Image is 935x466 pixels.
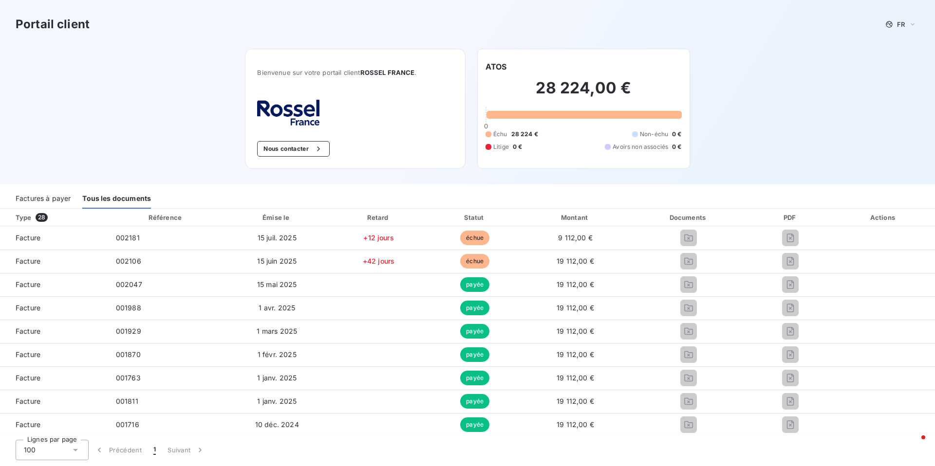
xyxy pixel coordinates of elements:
[255,420,299,429] span: 10 déc. 2024
[360,69,415,76] span: ROSSEL FRANCE
[8,396,100,406] span: Facture
[226,213,328,222] div: Émise le
[460,371,489,385] span: payée
[8,280,100,289] span: Facture
[116,374,141,382] span: 001763
[8,303,100,313] span: Facture
[363,233,393,242] span: +12 jours
[557,304,594,312] span: 19 112,00 €
[493,130,507,139] span: Échu
[116,327,141,335] span: 001929
[153,445,156,455] span: 1
[16,16,90,33] h3: Portail client
[558,233,593,242] span: 9 112,00 €
[460,417,489,432] span: payée
[460,394,489,409] span: payée
[557,350,594,358] span: 19 112,00 €
[24,445,36,455] span: 100
[16,188,71,209] div: Factures à payer
[460,277,489,292] span: payée
[8,373,100,383] span: Facture
[486,78,682,108] h2: 28 224,00 €
[513,143,522,151] span: 0 €
[257,69,453,76] span: Bienvenue sur votre portail client .
[10,213,106,222] div: Type
[116,420,139,429] span: 001716
[460,254,489,269] span: échue
[511,130,538,139] span: 28 224 €
[257,280,297,288] span: 15 mai 2025
[630,213,747,222] div: Documents
[257,327,297,335] span: 1 mars 2025
[116,304,141,312] span: 001988
[8,420,100,430] span: Facture
[484,122,488,130] span: 0
[557,420,594,429] span: 19 112,00 €
[116,280,142,288] span: 002047
[162,440,211,460] button: Suivant
[116,350,141,358] span: 001870
[486,61,507,72] h6: ATOS
[557,280,594,288] span: 19 112,00 €
[613,143,668,151] span: Avoirs non associés
[258,350,297,358] span: 1 févr. 2025
[116,397,138,405] span: 001811
[672,143,681,151] span: 0 €
[257,257,297,265] span: 15 juin 2025
[430,213,521,222] div: Statut
[257,100,319,125] img: Company logo
[8,350,100,359] span: Facture
[524,213,626,222] div: Montant
[89,440,148,460] button: Précédent
[557,327,594,335] span: 19 112,00 €
[751,213,830,222] div: PDF
[149,214,182,221] div: Référence
[557,374,594,382] span: 19 112,00 €
[460,301,489,315] span: payée
[257,374,297,382] span: 1 janv. 2025
[258,233,297,242] span: 15 juil. 2025
[493,143,509,151] span: Litige
[8,256,100,266] span: Facture
[640,130,668,139] span: Non-échu
[902,433,925,456] iframe: Intercom live chat
[557,257,594,265] span: 19 112,00 €
[116,233,140,242] span: 002181
[259,304,295,312] span: 1 avr. 2025
[557,397,594,405] span: 19 112,00 €
[834,213,933,222] div: Actions
[460,324,489,339] span: payée
[672,130,681,139] span: 0 €
[82,188,151,209] div: Tous les documents
[897,20,905,28] span: FR
[8,326,100,336] span: Facture
[257,141,329,157] button: Nous contacter
[460,347,489,362] span: payée
[332,213,426,222] div: Retard
[116,257,141,265] span: 002106
[460,231,489,245] span: échue
[36,213,48,222] span: 28
[363,257,394,265] span: +42 jours
[8,233,100,243] span: Facture
[257,397,297,405] span: 1 janv. 2025
[148,440,162,460] button: 1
